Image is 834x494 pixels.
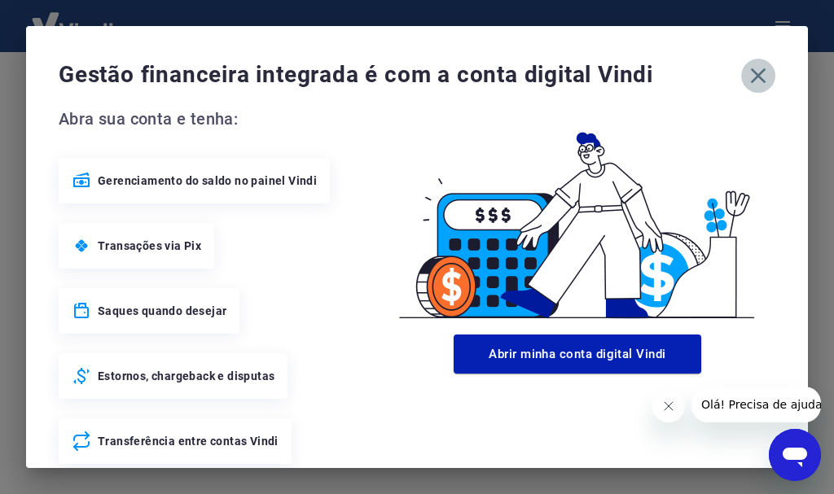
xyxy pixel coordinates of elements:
span: Gestão financeira integrada é com a conta digital Vindi [59,59,741,91]
iframe: Fechar mensagem [652,390,685,422]
iframe: Botão para abrir a janela de mensagens [769,429,821,481]
button: Abrir minha conta digital Vindi [454,334,701,374]
img: Good Billing [380,106,775,328]
iframe: Mensagem da empresa [691,387,821,422]
span: Transferência entre contas Vindi [98,433,279,449]
span: Abra sua conta e tenha: [59,106,380,132]
span: Olá! Precisa de ajuda? [10,11,137,24]
span: Transações via Pix [98,238,201,254]
span: Estornos, chargeback e disputas [98,368,274,384]
span: Saques quando desejar [98,303,226,319]
span: Gerenciamento do saldo no painel Vindi [98,173,317,189]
